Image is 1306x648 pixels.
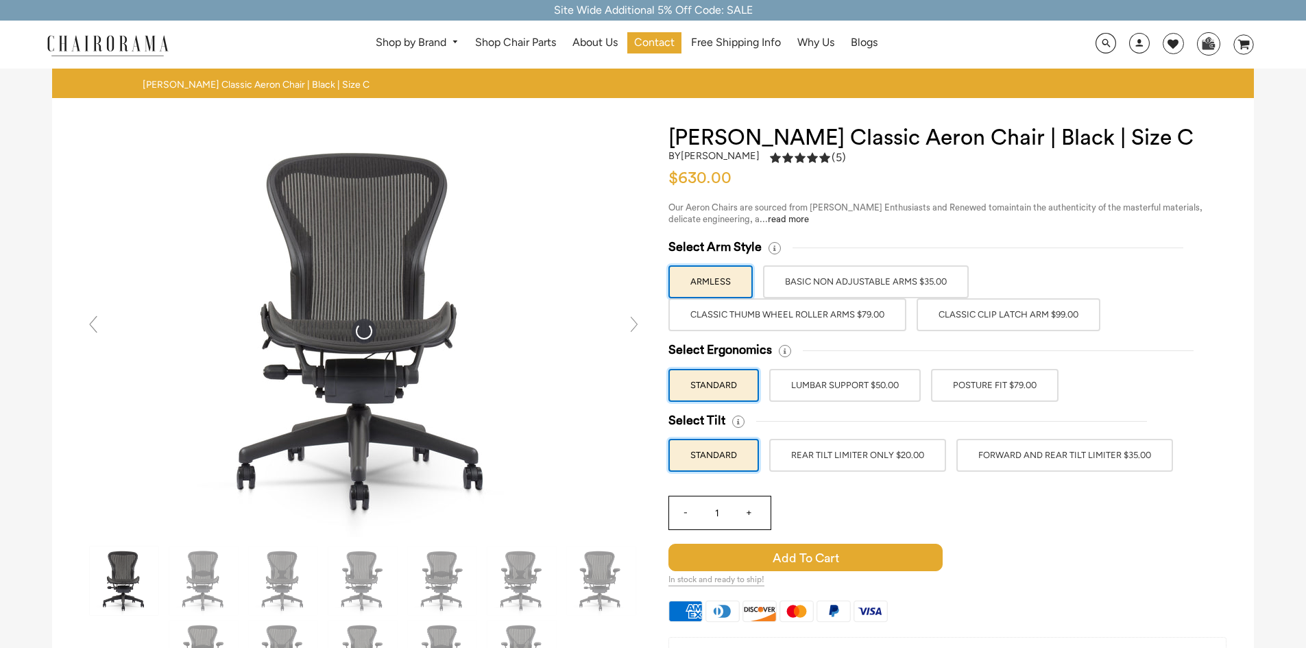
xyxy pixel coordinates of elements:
label: FORWARD AND REAR TILT LIMITER $35.00 [956,439,1173,472]
label: ARMLESS [668,265,753,298]
img: Herman Miller Classic Aeron Chair | Black | Size C - chairorama [158,125,570,537]
span: Add to Cart [668,544,943,571]
a: Contact [627,32,681,53]
input: + [732,496,765,529]
a: Free Shipping Info [684,32,788,53]
label: BASIC NON ADJUSTABLE ARMS $35.00 [763,265,969,298]
a: read more [768,215,809,224]
h1: [PERSON_NAME] Classic Aeron Chair | Black | Size C [668,125,1226,150]
img: Herman Miller Classic Aeron Chair | Black | Size C - chairorama [249,547,317,615]
a: [PERSON_NAME] [681,149,760,162]
span: $630.00 [668,170,731,187]
img: Herman Miller Classic Aeron Chair | Black | Size C - chairorama [567,547,636,615]
a: Blogs [844,32,884,53]
span: Why Us [797,36,834,50]
a: Shop Chair Parts [468,32,563,53]
a: Herman Miller Classic Aeron Chair | Black | Size C - chairorama [158,324,570,337]
label: POSTURE FIT $79.00 [931,369,1059,402]
span: In stock and ready to ship! [668,575,764,586]
input: - [669,496,702,529]
label: LUMBAR SUPPORT $50.00 [769,369,921,402]
img: Herman Miller Classic Aeron Chair | Black | Size C - chairorama [408,547,476,615]
label: Classic Thumb Wheel Roller Arms $79.00 [668,298,906,331]
label: STANDARD [668,439,759,472]
span: Our Aeron Chairs are sourced from [PERSON_NAME] Enthusiasts and Renewed to [668,203,997,212]
span: Select Tilt [668,413,725,429]
img: WhatsApp_Image_2024-07-12_at_16.23.01.webp [1198,33,1219,53]
label: STANDARD [668,369,759,402]
div: 5.0 rating (5 votes) [770,150,846,165]
a: Why Us [790,32,841,53]
img: chairorama [39,33,176,57]
img: Herman Miller Classic Aeron Chair | Black | Size C - chairorama [169,547,238,615]
label: REAR TILT LIMITER ONLY $20.00 [769,439,946,472]
span: Select Arm Style [668,239,762,255]
img: Herman Miller Classic Aeron Chair | Black | Size C - chairorama [328,547,397,615]
span: Contact [634,36,675,50]
img: Herman Miller Classic Aeron Chair | Black | Size C - chairorama [90,547,158,615]
img: Herman Miller Classic Aeron Chair | Black | Size C - chairorama [487,547,556,615]
span: Select Ergonomics [668,342,772,358]
a: 5.0 rating (5 votes) [770,150,846,169]
a: About Us [566,32,625,53]
span: [PERSON_NAME] Classic Aeron Chair | Black | Size C [143,79,370,91]
span: Blogs [851,36,878,50]
span: Free Shipping Info [691,36,781,50]
h2: by [668,150,760,162]
label: Classic Clip Latch Arm $99.00 [917,298,1100,331]
nav: DesktopNavigation [234,32,1019,58]
span: (5) [832,151,846,165]
button: Add to Cart [668,544,1059,571]
a: Shop by Brand [369,32,465,53]
span: About Us [572,36,618,50]
nav: breadcrumbs [143,79,374,91]
span: Shop Chair Parts [475,36,556,50]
